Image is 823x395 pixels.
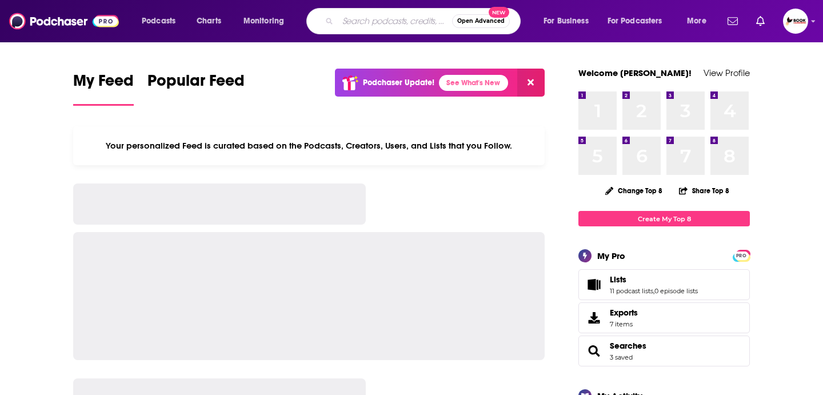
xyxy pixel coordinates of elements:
[197,13,221,29] span: Charts
[452,14,510,28] button: Open AdvancedNew
[578,269,750,300] span: Lists
[654,287,698,295] a: 0 episode lists
[783,9,808,34] button: Show profile menu
[678,179,730,202] button: Share Top 8
[582,343,605,359] a: Searches
[489,7,509,18] span: New
[147,71,245,97] span: Popular Feed
[134,12,190,30] button: open menu
[578,67,692,78] a: Welcome [PERSON_NAME]!
[734,251,748,260] a: PRO
[783,9,808,34] img: User Profile
[457,18,505,24] span: Open Advanced
[783,9,808,34] span: Logged in as BookLaunchers
[610,308,638,318] span: Exports
[338,12,452,30] input: Search podcasts, credits, & more...
[610,353,633,361] a: 3 saved
[610,287,653,295] a: 11 podcast lists
[9,10,119,32] img: Podchaser - Follow, Share and Rate Podcasts
[243,13,284,29] span: Monitoring
[610,320,638,328] span: 7 items
[679,12,721,30] button: open menu
[235,12,299,30] button: open menu
[544,13,589,29] span: For Business
[73,126,545,165] div: Your personalized Feed is curated based on the Podcasts, Creators, Users, and Lists that you Follow.
[73,71,134,106] a: My Feed
[687,13,706,29] span: More
[752,11,769,31] a: Show notifications dropdown
[653,287,654,295] span: ,
[536,12,603,30] button: open menu
[610,274,626,285] span: Lists
[600,12,679,30] button: open menu
[610,341,646,351] a: Searches
[578,336,750,366] span: Searches
[597,250,625,261] div: My Pro
[723,11,742,31] a: Show notifications dropdown
[189,12,228,30] a: Charts
[317,8,532,34] div: Search podcasts, credits, & more...
[363,78,434,87] p: Podchaser Update!
[704,67,750,78] a: View Profile
[147,71,245,106] a: Popular Feed
[142,13,175,29] span: Podcasts
[582,277,605,293] a: Lists
[734,252,748,260] span: PRO
[578,211,750,226] a: Create My Top 8
[578,302,750,333] a: Exports
[598,183,669,198] button: Change Top 8
[439,75,508,91] a: See What's New
[73,71,134,97] span: My Feed
[610,274,698,285] a: Lists
[582,310,605,326] span: Exports
[608,13,662,29] span: For Podcasters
